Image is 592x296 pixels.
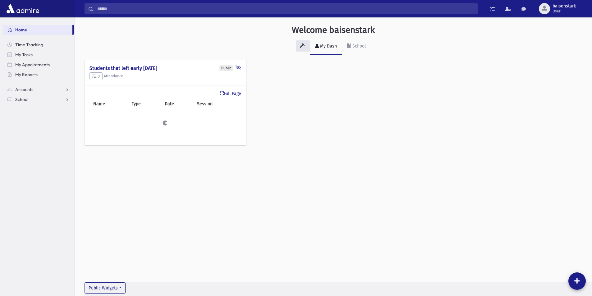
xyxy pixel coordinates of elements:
[15,72,38,77] span: My Reports
[85,282,126,294] button: Public Widgets
[219,65,233,71] div: Public
[15,62,50,67] span: My Appointments
[2,60,74,70] a: My Appointments
[15,42,43,48] span: Time Tracking
[15,87,33,92] span: Accounts
[94,3,477,14] input: Search
[292,25,375,35] h3: Welcome baisenstark
[89,97,128,111] th: Name
[128,97,161,111] th: Type
[2,84,74,94] a: Accounts
[89,72,241,80] h5: Attendance
[15,27,27,33] span: Home
[15,52,33,57] span: My Tasks
[89,72,103,80] button: 0
[89,65,241,71] h4: Students that left early [DATE]
[2,94,74,104] a: School
[161,97,193,111] th: Date
[92,74,100,79] span: 0
[553,9,576,14] span: User
[2,50,74,60] a: My Tasks
[2,40,74,50] a: Time Tracking
[553,4,576,9] span: baisenstark
[220,90,241,97] a: Full Page
[15,97,28,102] span: School
[193,97,241,111] th: Session
[319,43,337,49] div: My Dash
[2,70,74,80] a: My Reports
[310,38,342,55] a: My Dash
[2,25,72,35] a: Home
[5,2,41,15] img: AdmirePro
[351,43,366,49] div: School
[342,38,371,55] a: School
